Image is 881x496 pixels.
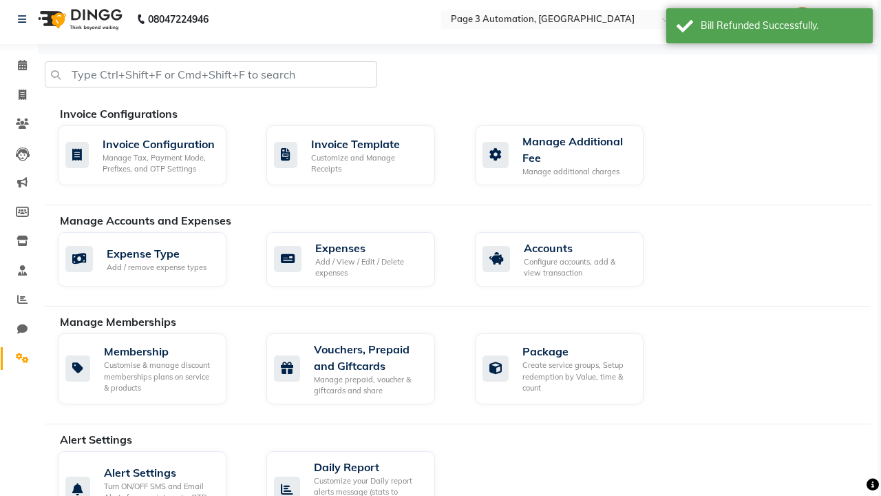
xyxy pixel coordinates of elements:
[522,133,633,166] div: Manage Additional Fee
[524,256,633,279] div: Configure accounts, add & view transaction
[104,360,215,394] div: Customise & manage discount memberships plans on service & products
[475,125,663,185] a: Manage Additional FeeManage additional charges
[314,374,424,397] div: Manage prepaid, voucher & giftcards and share
[58,333,246,404] a: MembershipCustomise & manage discount memberships plans on service & products
[314,459,424,475] div: Daily Report
[522,343,633,360] div: Package
[104,464,215,481] div: Alert Settings
[103,152,215,175] div: Manage Tax, Payment Mode, Prefixes, and OTP Settings
[524,240,633,256] div: Accounts
[522,166,633,178] div: Manage additional charges
[45,61,377,87] input: Type Ctrl+Shift+F or Cmd+Shift+F to search
[790,7,814,31] img: Admin
[314,341,424,374] div: Vouchers, Prepaid and Giftcards
[60,212,881,229] div: Manage Accounts and Expenses
[103,136,215,152] div: Invoice Configuration
[522,360,633,394] div: Create service groups, Setup redemption by Value, time & count
[104,343,215,360] div: Membership
[107,262,206,273] div: Add / remove expense types
[60,105,881,122] div: Invoice Configurations
[266,333,454,404] a: Vouchers, Prepaid and GiftcardsManage prepaid, voucher & giftcards and share
[475,232,663,287] a: AccountsConfigure accounts, add & view transaction
[266,125,454,185] a: Invoice TemplateCustomize and Manage Receipts
[60,431,881,448] div: Alert Settings
[475,333,663,404] a: PackageCreate service groups, Setup redemption by Value, time & count
[60,313,881,330] div: Manage Memberships
[58,125,246,185] a: Invoice ConfigurationManage Tax, Payment Mode, Prefixes, and OTP Settings
[311,136,424,152] div: Invoice Template
[266,232,454,287] a: ExpensesAdd / View / Edit / Delete expenses
[315,256,424,279] div: Add / View / Edit / Delete expenses
[701,19,862,33] div: Bill Refunded Successfully.
[58,232,246,287] a: Expense TypeAdd / remove expense types
[107,245,206,262] div: Expense Type
[315,240,424,256] div: Expenses
[311,152,424,175] div: Customize and Manage Receipts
